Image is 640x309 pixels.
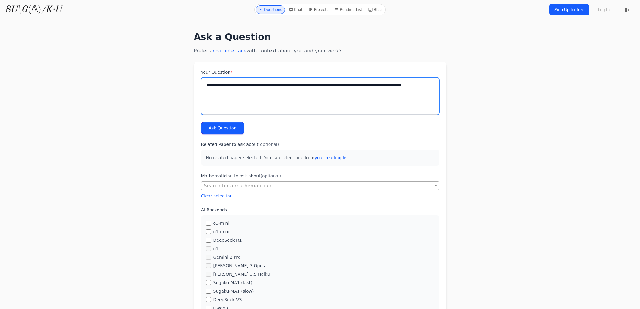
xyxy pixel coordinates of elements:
label: o1 [213,246,218,252]
label: AI Backends [201,207,439,213]
a: your reading list [314,155,349,160]
label: DeepSeek R1 [213,237,242,243]
label: Sugaku-MA1 (fast) [213,280,252,286]
label: Your Question [201,69,439,75]
span: Search for a mathematician... [201,182,439,190]
a: Projects [306,5,331,14]
a: SU\G(𝔸)/K·U [5,4,62,15]
label: [PERSON_NAME] 3 Opus [213,263,265,269]
p: Prefer a with context about you and your work? [194,47,446,55]
span: ◐ [624,7,629,12]
button: Ask Question [201,122,244,134]
span: Search for a mathematician... [204,183,276,189]
label: o1-mini [213,229,229,235]
a: Reading List [332,5,365,14]
p: No related paper selected. You can select one from . [201,150,439,166]
a: Questions [256,5,285,14]
label: Mathematician to ask about [201,173,439,179]
button: Clear selection [201,193,233,199]
i: SU\G [5,5,28,14]
i: /K·U [41,5,62,14]
h1: Ask a Question [194,32,446,42]
a: Log In [594,4,613,15]
label: Sugaku-MA1 (slow) [213,288,254,294]
a: chat interface [213,48,246,54]
label: Gemini 2 Pro [213,254,241,260]
label: o3-mini [213,220,229,226]
label: DeepSeek V3 [213,297,242,303]
span: (optional) [259,142,279,147]
a: Chat [286,5,305,14]
span: (optional) [261,173,281,178]
span: Search for a mathematician... [201,181,439,190]
button: ◐ [621,4,633,16]
label: [PERSON_NAME] 3.5 Haiku [213,271,270,277]
a: Sign Up for free [549,4,589,15]
label: Related Paper to ask about [201,141,439,147]
a: Blog [366,5,384,14]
